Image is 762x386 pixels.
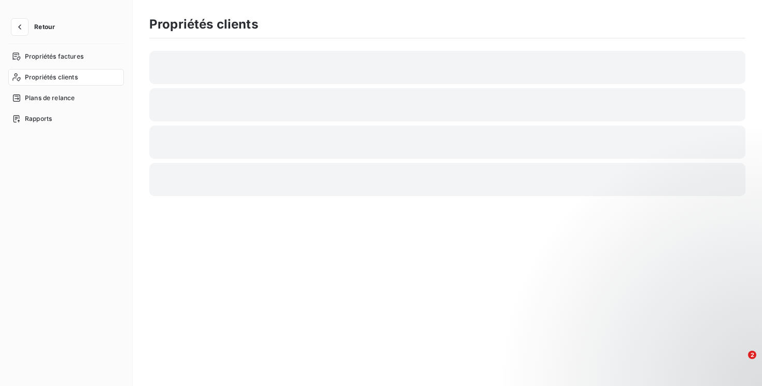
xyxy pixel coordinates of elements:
a: Rapports [8,111,124,127]
a: Plans de relance [8,90,124,106]
a: Propriétés factures [8,48,124,65]
span: Propriétés clients [25,73,78,82]
h3: Propriétés clients [149,15,258,34]
span: Retour [34,24,55,30]
button: Retour [8,19,63,35]
iframe: Intercom live chat [727,351,752,376]
span: Propriétés factures [25,52,83,61]
span: Rapports [25,114,52,123]
span: 2 [748,351,756,359]
span: Plans de relance [25,93,75,103]
iframe: Intercom notifications message [555,285,762,358]
a: Propriétés clients [8,69,124,86]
